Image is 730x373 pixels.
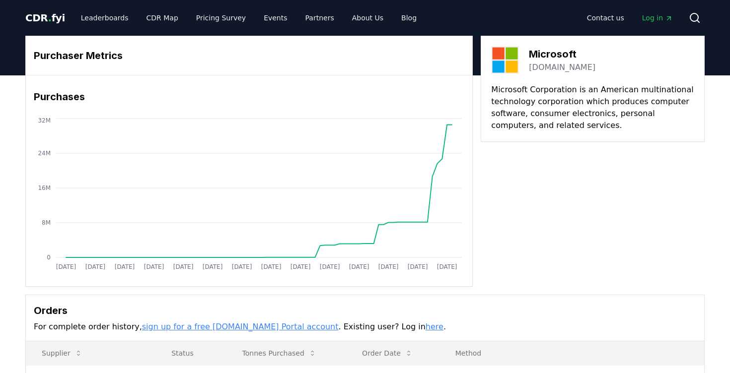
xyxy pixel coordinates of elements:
tspan: 24M [38,150,51,157]
p: Method [447,348,696,358]
a: Events [256,9,295,27]
h3: Microsoft [529,47,595,62]
button: Supplier [34,343,90,363]
a: Pricing Survey [188,9,254,27]
nav: Main [73,9,425,27]
tspan: [DATE] [349,263,369,270]
a: [DOMAIN_NAME] [529,62,595,73]
p: Status [163,348,218,358]
h3: Purchases [34,89,464,104]
span: . [48,12,52,24]
a: sign up for a free [DOMAIN_NAME] Portal account [142,322,339,331]
tspan: [DATE] [408,263,428,270]
a: Leaderboards [73,9,137,27]
p: For complete order history, . Existing user? Log in . [34,321,696,333]
a: Blog [393,9,425,27]
a: CDR.fyi [25,11,65,25]
tspan: [DATE] [144,263,164,270]
tspan: [DATE] [291,263,311,270]
tspan: [DATE] [85,263,106,270]
tspan: [DATE] [378,263,399,270]
tspan: [DATE] [173,263,194,270]
a: Contact us [579,9,632,27]
tspan: [DATE] [261,263,282,270]
a: Log in [634,9,681,27]
tspan: 32M [38,117,51,124]
a: here [426,322,443,331]
tspan: [DATE] [320,263,340,270]
button: Tonnes Purchased [234,343,324,363]
tspan: [DATE] [437,263,457,270]
tspan: [DATE] [56,263,76,270]
tspan: [DATE] [115,263,135,270]
tspan: [DATE] [232,263,252,270]
a: CDR Map [139,9,186,27]
p: Microsoft Corporation is an American multinational technology corporation which produces computer... [491,84,694,131]
h3: Orders [34,303,696,318]
nav: Main [579,9,681,27]
tspan: 16M [38,185,51,191]
span: Log in [642,13,673,23]
a: Partners [297,9,342,27]
tspan: 8M [42,219,51,226]
button: Order Date [354,343,421,363]
a: About Us [344,9,391,27]
img: Microsoft-logo [491,46,519,74]
span: CDR fyi [25,12,65,24]
h3: Purchaser Metrics [34,48,464,63]
tspan: 0 [47,254,51,261]
tspan: [DATE] [203,263,223,270]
